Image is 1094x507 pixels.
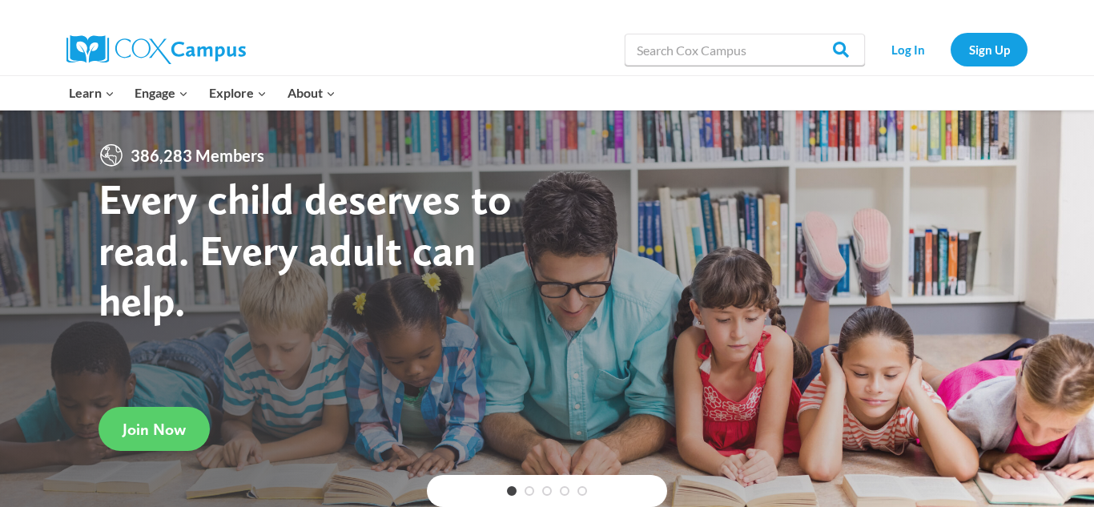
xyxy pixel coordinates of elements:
[123,420,186,439] span: Join Now
[135,82,188,103] span: Engage
[525,486,534,496] a: 2
[873,33,943,66] a: Log In
[99,173,512,326] strong: Every child deserves to read. Every adult can help.
[577,486,587,496] a: 5
[560,486,569,496] a: 4
[124,143,271,168] span: 386,283 Members
[69,82,115,103] span: Learn
[873,33,1028,66] nav: Secondary Navigation
[507,486,517,496] a: 1
[951,33,1028,66] a: Sign Up
[288,82,336,103] span: About
[99,407,210,451] a: Join Now
[66,35,246,64] img: Cox Campus
[542,486,552,496] a: 3
[209,82,267,103] span: Explore
[625,34,865,66] input: Search Cox Campus
[58,76,345,110] nav: Primary Navigation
